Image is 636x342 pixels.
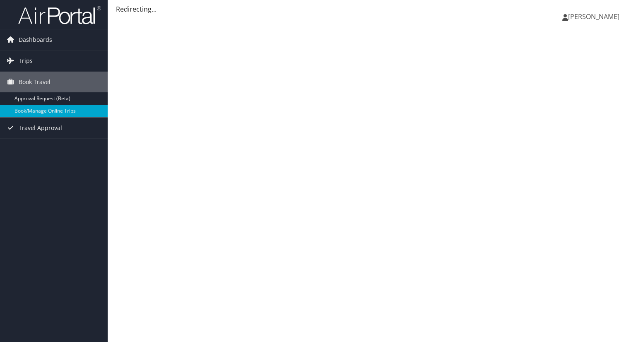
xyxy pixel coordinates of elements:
[116,4,628,14] div: Redirecting...
[19,29,52,50] span: Dashboards
[562,4,628,29] a: [PERSON_NAME]
[18,5,101,25] img: airportal-logo.png
[19,51,33,71] span: Trips
[19,72,51,92] span: Book Travel
[568,12,619,21] span: [PERSON_NAME]
[19,118,62,138] span: Travel Approval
